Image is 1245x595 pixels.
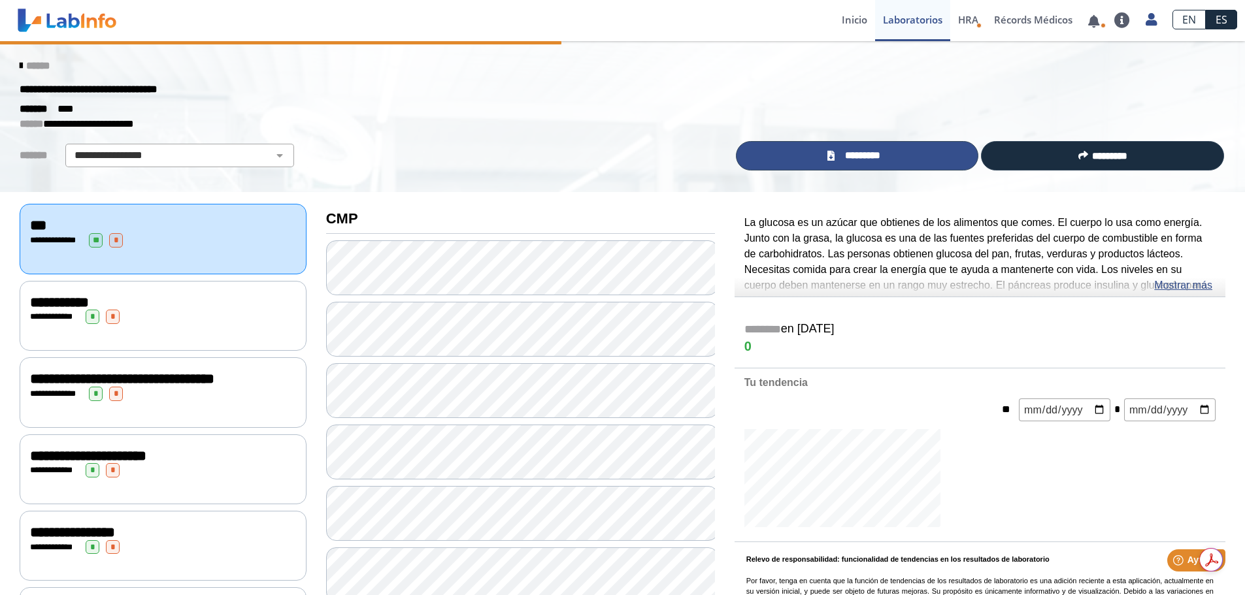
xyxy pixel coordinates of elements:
[746,555,1050,563] b: Relevo de responsabilidad: funcionalidad de tendencias en los resultados de laboratorio
[958,13,978,26] span: HRA
[744,377,808,388] b: Tu tendencia
[1154,278,1212,293] a: Mostrar más
[1206,10,1237,29] a: ES
[744,215,1216,309] p: La glucosa es un azúcar que obtienes de los alimentos que comes. El cuerpo lo usa como energía. J...
[1129,544,1231,581] iframe: Help widget launcher
[1172,10,1206,29] a: EN
[744,322,1216,337] h5: en [DATE]
[326,210,358,227] b: CMP
[1019,398,1110,421] input: mm/dd/yyyy
[744,339,1216,355] h4: 0
[1124,398,1216,421] input: mm/dd/yyyy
